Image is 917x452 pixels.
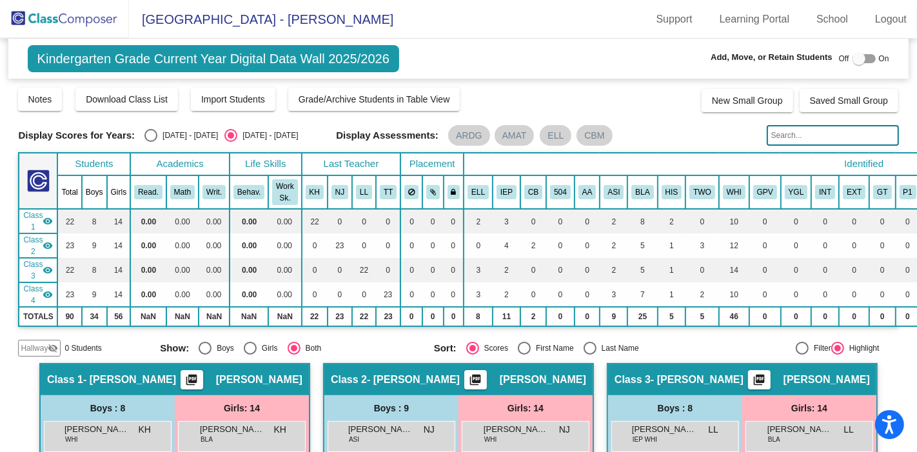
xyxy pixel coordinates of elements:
[75,88,178,111] button: Download Class List
[479,342,508,354] div: Scores
[130,209,166,233] td: 0.00
[627,175,657,209] th: BLACK OR AFRICAN AMERICAN
[575,258,600,282] td: 0
[434,342,698,355] mat-radio-group: Select an option
[57,209,81,233] td: 22
[448,125,489,146] mat-chip: ARDG
[781,233,812,258] td: 0
[749,307,781,326] td: 0
[550,185,571,199] button: 504
[627,307,657,326] td: 25
[352,209,376,233] td: 0
[86,94,168,104] span: Download Class List
[57,153,130,175] th: Students
[352,175,376,209] th: Lisa Lanners
[64,423,129,436] span: [PERSON_NAME]
[685,175,719,209] th: TWO OR MORE
[233,185,264,199] button: Behav.
[23,259,43,282] span: Class 3
[712,95,783,106] span: New Small Group
[130,258,166,282] td: 0.00
[302,307,328,326] td: 22
[600,209,627,233] td: 2
[646,9,703,30] a: Support
[43,290,53,300] mat-icon: visibility
[753,185,777,199] button: GPV
[57,258,81,282] td: 22
[658,233,686,258] td: 1
[685,307,719,326] td: 5
[139,423,151,437] span: KH
[200,423,264,436] span: [PERSON_NAME]
[199,209,230,233] td: 0.00
[352,258,376,282] td: 22
[230,233,268,258] td: 0.00
[839,233,869,258] td: 0
[785,185,808,199] button: YGL
[170,185,195,199] button: Math
[299,94,450,104] span: Grade/Archive Students in Table View
[202,185,226,199] button: Writ.
[43,241,53,251] mat-icon: visibility
[839,258,869,282] td: 0
[742,395,876,421] div: Girls: 14
[57,233,81,258] td: 23
[356,185,372,199] button: LL
[28,94,52,104] span: Notes
[130,307,166,326] td: NaN
[328,209,352,233] td: 0
[806,9,858,30] a: School
[711,51,833,64] span: Add, Move, or Retain Students
[811,258,839,282] td: 0
[484,423,548,436] span: [PERSON_NAME]
[468,373,483,391] mat-icon: picture_as_pdf
[546,233,575,258] td: 0
[468,185,489,199] button: ELL
[839,209,869,233] td: 0
[600,282,627,307] td: 3
[107,175,131,209] th: Girls
[658,175,686,209] th: HISPANIC
[230,153,301,175] th: Life Skills
[575,233,600,258] td: 0
[493,175,520,209] th: Individualized Education Plan
[559,423,570,437] span: NJ
[844,342,880,354] div: Highlight
[302,209,328,233] td: 22
[324,395,458,421] div: Boys : 9
[809,342,831,354] div: Filter
[268,307,301,326] td: NaN
[784,373,870,386] span: [PERSON_NAME]
[43,265,53,275] mat-icon: visibility
[331,373,367,386] span: Class 2
[302,153,401,175] th: Last Teacher
[520,258,546,282] td: 0
[546,209,575,233] td: 0
[444,209,464,233] td: 0
[302,175,328,209] th: Katie Hager
[130,233,166,258] td: 0.00
[869,209,895,233] td: 0
[376,258,400,282] td: 0
[627,233,657,258] td: 5
[604,185,624,199] button: ASI
[47,373,83,386] span: Class 1
[21,342,48,354] span: Hallway
[458,395,593,421] div: Girls: 14
[422,258,444,282] td: 0
[464,175,493,209] th: English Language Learner
[800,89,898,112] button: Saved Small Group
[82,282,107,307] td: 9
[199,258,230,282] td: 0.00
[520,175,546,209] th: Center Based
[546,307,575,326] td: 0
[575,209,600,233] td: 0
[865,9,917,30] a: Logout
[107,258,131,282] td: 14
[422,282,444,307] td: 0
[64,342,101,354] span: 0 Students
[767,125,899,146] input: Search...
[546,258,575,282] td: 0
[199,282,230,307] td: 0.00
[230,282,268,307] td: 0.00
